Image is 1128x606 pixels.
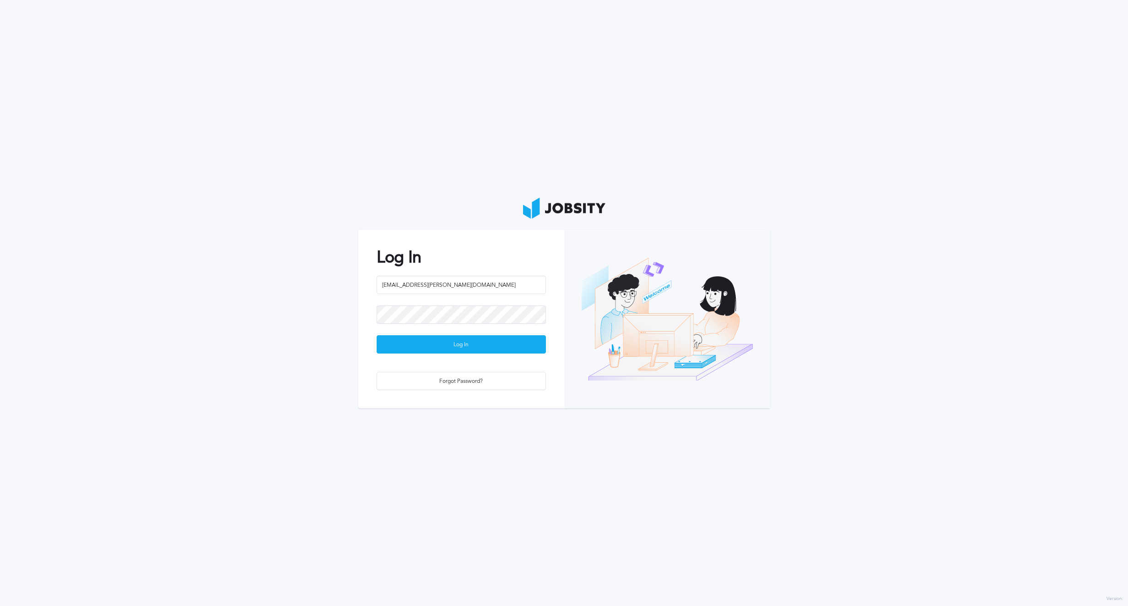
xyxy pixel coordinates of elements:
[377,336,545,354] div: Log In
[377,372,546,390] button: Forgot Password?
[1106,596,1123,602] label: Version:
[377,276,546,294] input: Email
[377,248,546,267] h2: Log In
[377,372,545,391] div: Forgot Password?
[377,335,546,354] button: Log In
